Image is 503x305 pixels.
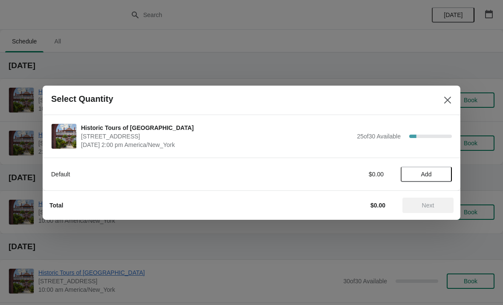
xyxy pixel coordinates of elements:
div: Default [51,170,288,178]
img: Historic Tours of Flagler College | 74 King Street, St. Augustine, FL, USA | October 19 | 2:00 pm... [52,124,76,149]
span: [DATE] 2:00 pm America/New_York [81,141,353,149]
span: Add [421,171,432,178]
button: Close [440,92,455,108]
div: $0.00 [305,170,384,178]
strong: $0.00 [370,202,385,209]
button: Add [401,167,452,182]
span: 25 of 30 Available [357,133,401,140]
span: Historic Tours of [GEOGRAPHIC_DATA] [81,124,353,132]
span: [STREET_ADDRESS] [81,132,353,141]
h2: Select Quantity [51,94,113,104]
strong: Total [49,202,63,209]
